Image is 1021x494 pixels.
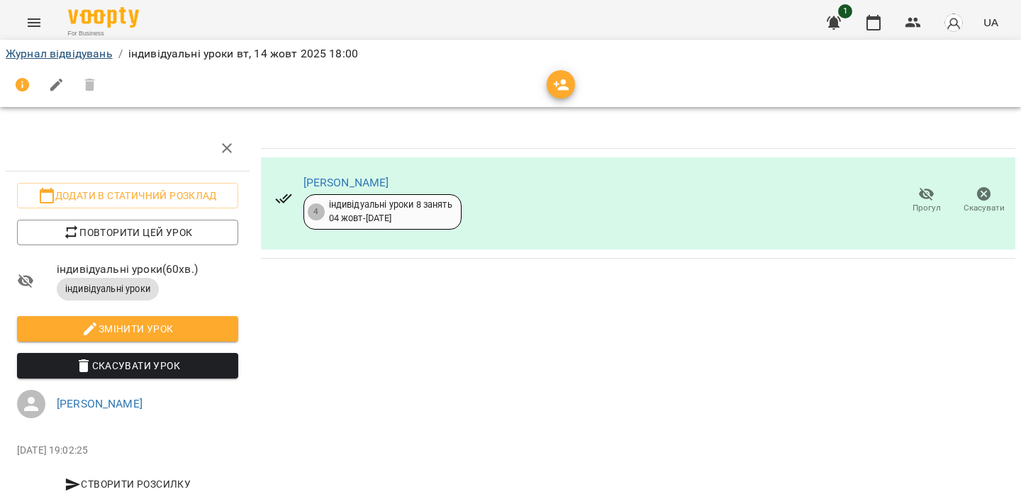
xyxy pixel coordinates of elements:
img: avatar_s.png [944,13,964,33]
p: індивідуальні уроки вт, 14 жовт 2025 18:00 [128,45,358,62]
span: Скасувати Урок [28,357,227,374]
span: Додати в статичний розклад [28,187,227,204]
img: Voopty Logo [68,7,139,28]
button: Menu [17,6,51,40]
span: Створити розсилку [23,476,233,493]
a: [PERSON_NAME] [57,397,143,410]
span: For Business [68,29,139,38]
div: індивідуальні уроки 8 занять 04 жовт - [DATE] [329,198,452,225]
div: 4 [308,203,325,220]
span: Змінити урок [28,320,227,337]
nav: breadcrumb [6,45,1015,62]
button: Прогул [898,181,955,220]
button: Змінити урок [17,316,238,342]
span: Повторити цей урок [28,224,227,241]
button: Скасувати Урок [17,353,238,378]
button: Повторити цей урок [17,220,238,245]
p: [DATE] 19:02:25 [17,444,238,458]
span: індивідуальні уроки [57,283,159,296]
a: Журнал відвідувань [6,47,113,60]
button: UA [978,9,1004,35]
span: 1 [838,4,852,18]
span: Прогул [913,202,941,214]
li: / [118,45,123,62]
span: Скасувати [964,202,1005,214]
span: UA [983,15,998,30]
button: Додати в статичний розклад [17,183,238,208]
a: [PERSON_NAME] [303,176,389,189]
button: Скасувати [955,181,1012,220]
span: індивідуальні уроки ( 60 хв. ) [57,261,238,278]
